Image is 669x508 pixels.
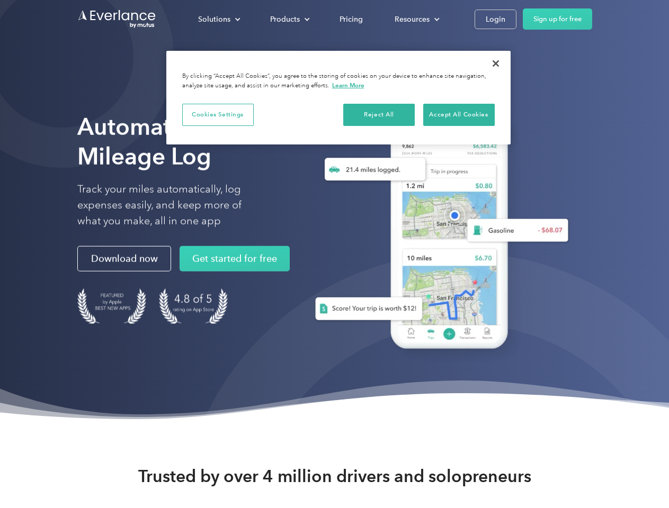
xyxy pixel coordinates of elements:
div: Solutions [198,13,230,26]
p: Track your miles automatically, log expenses easily, and keep more of what you make, all in one app [77,182,266,229]
a: Pricing [329,10,373,29]
div: Login [486,13,505,26]
button: Accept All Cookies [423,104,495,126]
div: Pricing [340,13,363,26]
div: Resources [395,13,430,26]
img: Badge for Featured by Apple Best New Apps [77,288,146,324]
img: 4.9 out of 5 stars on the app store [159,288,228,324]
a: Login [475,10,516,29]
button: Reject All [343,104,415,126]
a: Go to homepage [77,9,157,29]
div: By clicking “Accept All Cookies”, you agree to the storing of cookies on your device to enhance s... [182,72,495,90]
div: Cookie banner [166,51,511,144]
a: Sign up for free [523,8,592,30]
button: Cookies Settings [182,104,254,126]
img: Everlance, mileage tracker app, expense tracking app [298,101,577,365]
a: More information about your privacy, opens in a new tab [332,81,364,89]
div: Solutions [188,10,249,29]
div: Products [270,13,300,26]
div: Resources [384,10,448,29]
strong: Trusted by over 4 million drivers and solopreneurs [138,466,531,487]
a: Get started for free [180,246,290,271]
div: Privacy [166,51,511,144]
div: Products [260,10,318,29]
button: Close [484,52,507,75]
a: Download now [77,246,171,271]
